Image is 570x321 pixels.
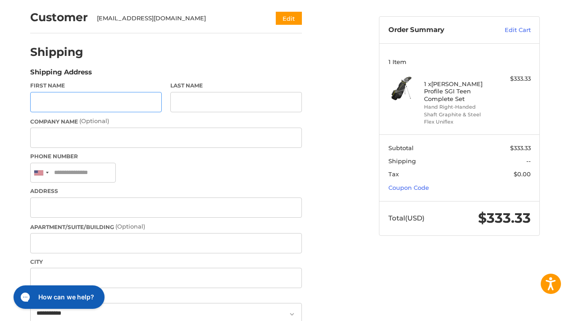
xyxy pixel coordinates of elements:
[424,111,493,119] li: Shaft Graphite & Steel
[276,12,302,25] button: Edit
[388,184,429,191] a: Coupon Code
[30,293,302,301] label: Country
[424,80,493,102] h4: 1 x [PERSON_NAME] Profile SGI Teen Complete Set
[526,157,531,165] span: --
[30,10,88,24] h2: Customer
[31,163,51,183] div: United States: +1
[30,67,92,82] legend: Shipping Address
[514,170,531,178] span: $0.00
[30,45,83,59] h2: Shipping
[170,82,302,90] label: Last Name
[30,117,302,126] label: Company Name
[388,157,416,165] span: Shipping
[30,82,162,90] label: First Name
[495,74,531,83] div: $333.33
[9,282,107,312] iframe: Gorgias live chat messenger
[388,144,414,151] span: Subtotal
[97,14,259,23] div: [EMAIL_ADDRESS][DOMAIN_NAME]
[485,26,531,35] a: Edit Cart
[30,258,302,266] label: City
[478,210,531,226] span: $333.33
[30,222,302,231] label: Apartment/Suite/Building
[115,223,145,230] small: (Optional)
[510,144,531,151] span: $333.33
[30,152,302,160] label: Phone Number
[424,103,493,111] li: Hand Right-Handed
[388,58,531,65] h3: 1 Item
[30,187,302,195] label: Address
[388,214,424,222] span: Total (USD)
[388,170,399,178] span: Tax
[388,26,485,35] h3: Order Summary
[79,117,109,124] small: (Optional)
[424,118,493,126] li: Flex Uniflex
